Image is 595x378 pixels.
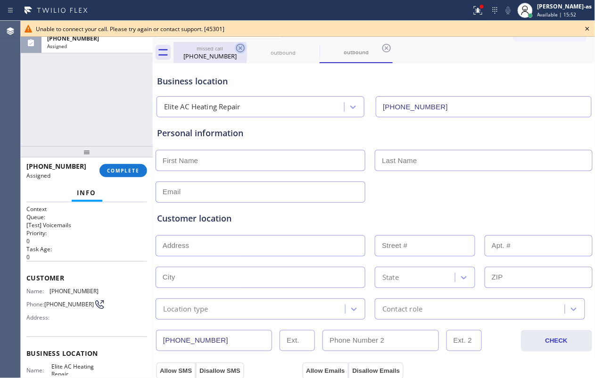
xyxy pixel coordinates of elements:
[156,181,365,203] input: Email
[521,330,592,352] button: CHECK
[47,43,67,49] span: Assigned
[502,4,515,17] button: Mute
[26,273,147,282] span: Customer
[26,172,50,180] span: Assigned
[375,150,592,171] input: Last Name
[107,167,140,174] span: COMPLETE
[382,304,422,314] div: Contact role
[77,189,97,197] span: Info
[26,314,51,321] span: Address:
[485,235,593,256] input: Apt. #
[163,304,208,314] div: Location type
[36,25,224,33] span: Unable to connect your call. Please try again or contact support. [45301]
[280,330,315,351] input: Ext.
[537,2,592,10] div: [PERSON_NAME]-as
[156,330,272,351] input: Phone Number
[156,150,365,171] input: First Name
[156,235,365,256] input: Address
[26,237,147,245] p: 0
[537,11,577,18] span: Available | 15:52
[26,301,44,308] span: Phone:
[26,253,147,261] p: 0
[375,235,475,256] input: Street #
[26,213,147,221] h2: Queue:
[485,267,593,288] input: ZIP
[174,42,246,63] div: (305) 280-6621
[51,363,99,378] span: Elite AC Heating Repair
[382,272,399,283] div: State
[174,45,246,52] div: missed call
[50,288,99,295] span: [PHONE_NUMBER]
[26,221,147,229] p: [Test] Voicemails
[157,127,591,140] div: Personal information
[26,162,86,171] span: [PHONE_NUMBER]
[446,330,482,351] input: Ext. 2
[174,52,246,60] div: [PHONE_NUMBER]
[376,96,591,117] input: Phone Number
[164,102,240,113] div: Elite AC Heating Repair
[248,49,319,56] div: outbound
[26,367,51,374] span: Name:
[26,205,147,213] h1: Context
[156,267,365,288] input: City
[322,330,438,351] input: Phone Number 2
[99,164,147,177] button: COMPLETE
[72,184,102,202] button: Info
[321,49,392,56] div: outbound
[26,349,147,358] span: Business location
[47,34,99,42] span: [PHONE_NUMBER]
[26,288,50,295] span: Name:
[44,301,94,308] span: [PHONE_NUMBER]
[26,245,147,253] h2: Task Age:
[157,212,591,225] div: Customer location
[157,75,591,88] div: Business location
[26,229,147,237] h2: Priority:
